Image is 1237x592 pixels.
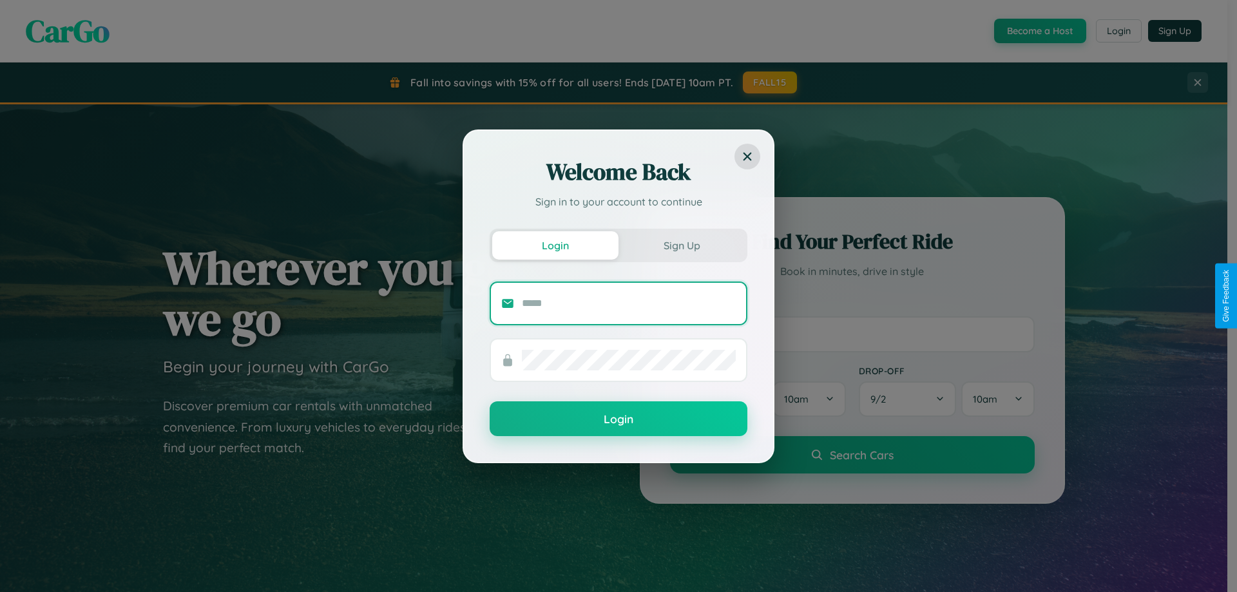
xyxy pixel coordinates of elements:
[492,231,618,260] button: Login
[618,231,745,260] button: Sign Up
[1222,270,1231,322] div: Give Feedback
[490,194,747,209] p: Sign in to your account to continue
[490,157,747,187] h2: Welcome Back
[490,401,747,436] button: Login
